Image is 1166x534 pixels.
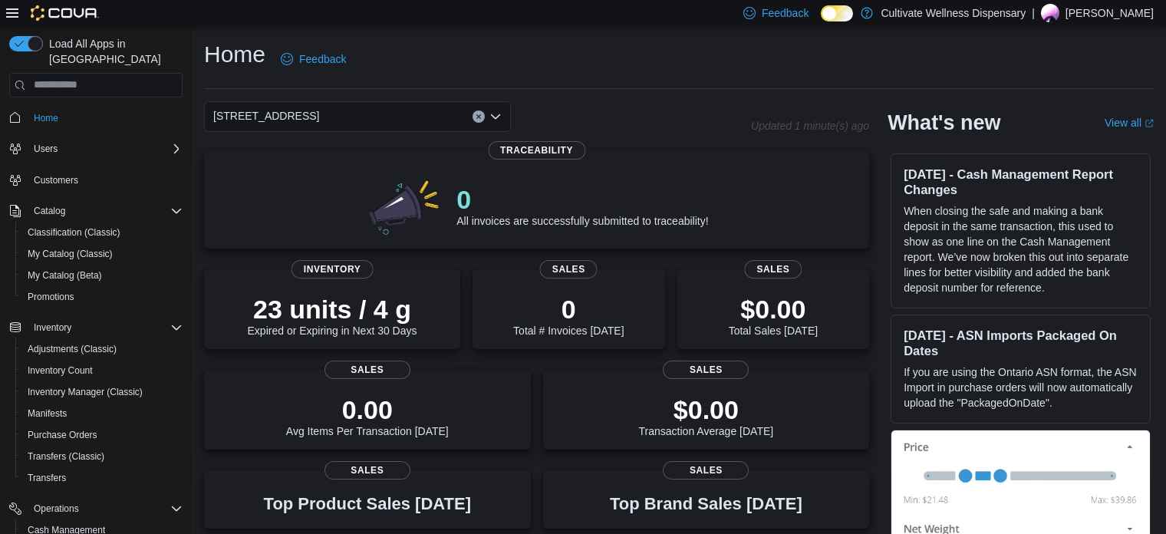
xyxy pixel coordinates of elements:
[21,383,183,401] span: Inventory Manager (Classic)
[540,260,598,279] span: Sales
[28,450,104,463] span: Transfers (Classic)
[663,361,749,379] span: Sales
[248,294,417,325] p: 23 units / 4 g
[204,39,265,70] h1: Home
[888,110,1000,135] h2: What's new
[286,394,449,425] p: 0.00
[34,205,65,217] span: Catalog
[28,472,66,484] span: Transfers
[904,364,1138,410] p: If you are using the Ontario ASN format, the ASN Import in purchase orders will now automatically...
[21,266,108,285] a: My Catalog (Beta)
[21,426,183,444] span: Purchase Orders
[21,383,149,401] a: Inventory Manager (Classic)
[3,317,189,338] button: Inventory
[34,503,79,515] span: Operations
[28,499,85,518] button: Operations
[28,407,67,420] span: Manifests
[34,143,58,155] span: Users
[15,446,189,467] button: Transfers (Classic)
[513,294,624,337] div: Total # Invoices [DATE]
[28,109,64,127] a: Home
[28,248,113,260] span: My Catalog (Classic)
[324,461,410,480] span: Sales
[639,394,774,425] p: $0.00
[21,447,110,466] a: Transfers (Classic)
[729,294,818,325] p: $0.00
[286,394,449,437] div: Avg Items Per Transaction [DATE]
[21,469,72,487] a: Transfers
[28,140,64,158] button: Users
[1041,4,1059,22] div: John Robinson
[15,243,189,265] button: My Catalog (Classic)
[821,21,822,22] span: Dark Mode
[473,110,485,123] button: Clear input
[28,170,183,190] span: Customers
[15,286,189,308] button: Promotions
[21,404,73,423] a: Manifests
[248,294,417,337] div: Expired or Expiring in Next 30 Days
[21,404,183,423] span: Manifests
[21,340,123,358] a: Adjustments (Classic)
[21,266,183,285] span: My Catalog (Beta)
[28,108,183,127] span: Home
[904,166,1138,197] h3: [DATE] - Cash Management Report Changes
[21,288,81,306] a: Promotions
[43,36,183,67] span: Load All Apps in [GEOGRAPHIC_DATA]
[324,361,410,379] span: Sales
[729,294,818,337] div: Total Sales [DATE]
[751,120,869,132] p: Updated 1 minute(s) ago
[21,340,183,358] span: Adjustments (Classic)
[28,318,183,337] span: Inventory
[28,343,117,355] span: Adjustments (Classic)
[213,107,319,125] span: [STREET_ADDRESS]
[21,426,104,444] a: Purchase Orders
[28,202,183,220] span: Catalog
[744,260,802,279] span: Sales
[28,140,183,158] span: Users
[275,44,352,74] a: Feedback
[28,318,77,337] button: Inventory
[21,469,183,487] span: Transfers
[15,265,189,286] button: My Catalog (Beta)
[821,5,853,21] input: Dark Mode
[34,321,71,334] span: Inventory
[291,260,374,279] span: Inventory
[31,5,99,21] img: Cova
[663,461,749,480] span: Sales
[28,269,102,282] span: My Catalog (Beta)
[21,361,183,380] span: Inventory Count
[15,360,189,381] button: Inventory Count
[15,467,189,489] button: Transfers
[21,447,183,466] span: Transfers (Classic)
[264,495,471,513] h3: Top Product Sales [DATE]
[28,499,183,518] span: Operations
[1145,119,1154,128] svg: External link
[3,138,189,160] button: Users
[15,338,189,360] button: Adjustments (Classic)
[456,184,708,227] div: All invoices are successfully submitted to traceability!
[299,51,346,67] span: Feedback
[1066,4,1154,22] p: [PERSON_NAME]
[456,184,708,215] p: 0
[28,171,84,190] a: Customers
[1105,117,1154,129] a: View allExternal link
[21,223,127,242] a: Classification (Classic)
[513,294,624,325] p: 0
[904,203,1138,295] p: When closing the safe and making a bank deposit in the same transaction, this used to show as one...
[28,429,97,441] span: Purchase Orders
[639,394,774,437] div: Transaction Average [DATE]
[15,381,189,403] button: Inventory Manager (Classic)
[34,112,58,124] span: Home
[28,226,120,239] span: Classification (Classic)
[1032,4,1035,22] p: |
[28,386,143,398] span: Inventory Manager (Classic)
[21,288,183,306] span: Promotions
[365,175,445,236] img: 0
[28,291,74,303] span: Promotions
[21,223,183,242] span: Classification (Classic)
[3,107,189,129] button: Home
[28,364,93,377] span: Inventory Count
[488,141,585,160] span: Traceability
[21,245,183,263] span: My Catalog (Classic)
[3,200,189,222] button: Catalog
